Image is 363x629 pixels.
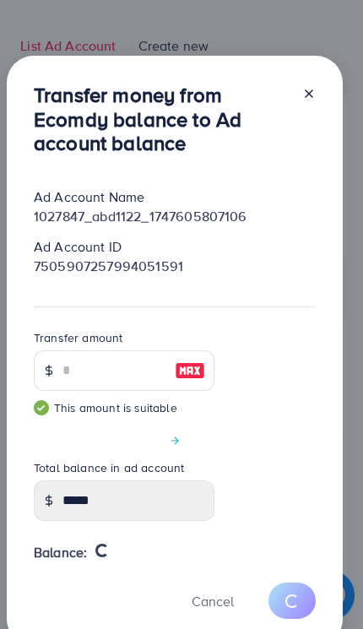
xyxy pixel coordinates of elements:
[175,361,205,381] img: image
[20,187,329,207] div: Ad Account Name
[34,399,214,416] small: This amount is suitable
[34,329,122,346] label: Transfer amount
[34,400,49,415] img: guide
[20,207,329,226] div: 1027847_abd1122_1747605807106
[20,237,329,257] div: Ad Account ID
[34,459,184,476] label: Total balance in ad account
[34,83,289,155] h3: Transfer money from Ecomdy balance to Ad account balance
[20,257,329,276] div: 7505907257994051591
[34,543,87,562] span: Balance:
[192,592,234,610] span: Cancel
[171,583,255,619] button: Cancel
